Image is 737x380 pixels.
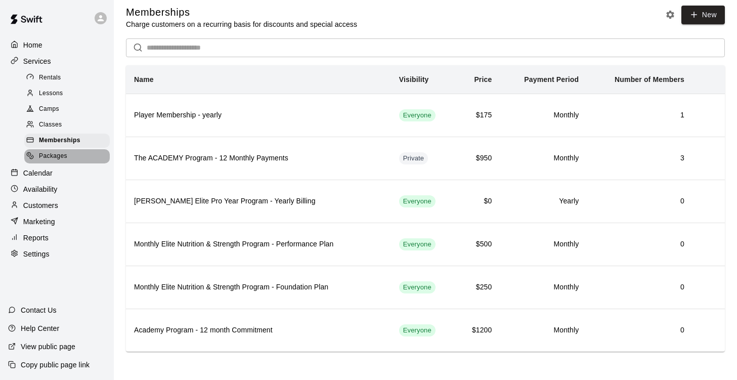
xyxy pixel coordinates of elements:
a: Reports [8,230,106,245]
span: Classes [39,120,62,130]
span: Camps [39,104,59,114]
h6: 0 [595,239,684,250]
span: Rentals [39,73,61,83]
h6: The ACADEMY Program - 12 Monthly Payments [134,153,383,164]
p: Charge customers on a recurring basis for discounts and special access [126,19,357,29]
h6: $1200 [464,325,492,336]
a: Camps [24,102,114,117]
p: Marketing [23,217,55,227]
h6: Monthly [508,239,579,250]
h6: Yearly [508,196,579,207]
h6: $0 [464,196,492,207]
b: Visibility [399,75,429,83]
h6: $250 [464,282,492,293]
h6: Monthly Elite Nutrition & Strength Program - Foundation Plan [134,282,383,293]
p: Availability [23,184,58,194]
p: Settings [23,249,50,259]
a: Lessons [24,86,114,101]
span: Lessons [39,89,63,99]
div: Packages [24,149,110,163]
p: Calendar [23,168,53,178]
div: This membership is visible to all customers [399,238,436,250]
span: Everyone [399,283,436,292]
h6: 3 [595,153,684,164]
h6: $175 [464,110,492,121]
h6: 0 [595,282,684,293]
a: Marketing [8,214,106,229]
p: Reports [23,233,49,243]
a: Customers [8,198,106,213]
button: Memberships settings [663,7,678,22]
h6: Monthly [508,282,579,293]
a: Services [8,54,106,69]
h6: Monthly [508,153,579,164]
span: Everyone [399,240,436,249]
h6: 0 [595,196,684,207]
div: Rentals [24,71,110,85]
a: New [681,6,725,24]
div: Classes [24,118,110,132]
div: This membership is visible to all customers [399,109,436,121]
a: Packages [24,149,114,164]
div: This membership is visible to all customers [399,281,436,293]
div: Camps [24,102,110,116]
p: Copy public page link [21,360,90,370]
a: Settings [8,246,106,262]
div: Memberships [24,134,110,148]
h6: Player Membership - yearly [134,110,383,121]
a: Memberships [24,133,114,149]
span: Everyone [399,326,436,335]
h6: $950 [464,153,492,164]
span: Memberships [39,136,80,146]
h6: Academy Program - 12 month Commitment [134,325,383,336]
table: simple table [126,65,725,352]
div: This membership is hidden from the memberships page [399,152,428,164]
h6: Monthly [508,325,579,336]
span: Everyone [399,111,436,120]
a: Home [8,37,106,53]
h6: 0 [595,325,684,336]
b: Payment Period [524,75,579,83]
h6: Monthly [508,110,579,121]
span: Packages [39,151,67,161]
div: This membership is visible to all customers [399,324,436,336]
a: Availability [8,182,106,197]
p: View public page [21,342,75,352]
div: Lessons [24,87,110,101]
b: Name [134,75,154,83]
h6: Monthly Elite Nutrition & Strength Program - Performance Plan [134,239,383,250]
div: This membership is visible to all customers [399,195,436,207]
span: Private [399,154,428,163]
span: Everyone [399,197,436,206]
a: Calendar [8,165,106,181]
h6: 1 [595,110,684,121]
a: Classes [24,117,114,133]
p: Home [23,40,42,50]
p: Help Center [21,323,59,333]
h5: Memberships [126,6,357,19]
b: Number of Members [615,75,684,83]
a: Rentals [24,70,114,86]
p: Customers [23,200,58,210]
h6: [PERSON_NAME] Elite Pro Year Program - Yearly Billing [134,196,383,207]
b: Price [474,75,492,83]
h6: $500 [464,239,492,250]
p: Contact Us [21,305,57,315]
p: Services [23,56,51,66]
